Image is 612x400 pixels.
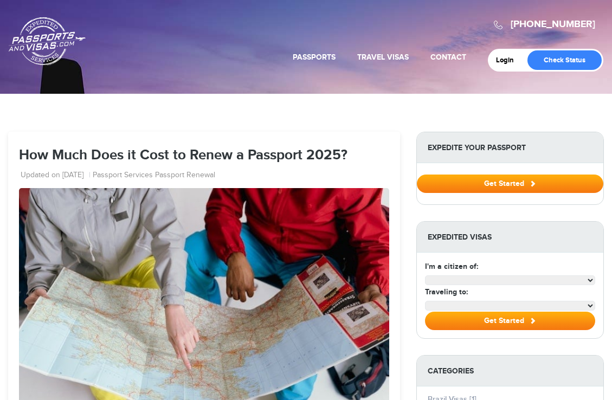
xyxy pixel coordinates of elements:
[9,17,86,66] a: Passports & [DOMAIN_NAME]
[293,53,336,62] a: Passports
[21,170,91,181] li: Updated on [DATE]
[417,175,603,193] button: Get Started
[425,286,468,298] label: Traveling to:
[511,18,595,30] a: [PHONE_NUMBER]
[93,170,153,181] a: Passport Services
[155,170,215,181] a: Passport Renewal
[496,56,521,64] a: Login
[417,132,603,163] strong: Expedite Your Passport
[425,312,595,330] button: Get Started
[417,179,603,188] a: Get Started
[425,261,478,272] label: I'm a citizen of:
[19,148,389,164] h1: How Much Does it Cost to Renew a Passport 2025?
[357,53,409,62] a: Travel Visas
[430,53,466,62] a: Contact
[527,50,602,70] a: Check Status
[417,356,603,386] strong: Categories
[417,222,603,253] strong: Expedited Visas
